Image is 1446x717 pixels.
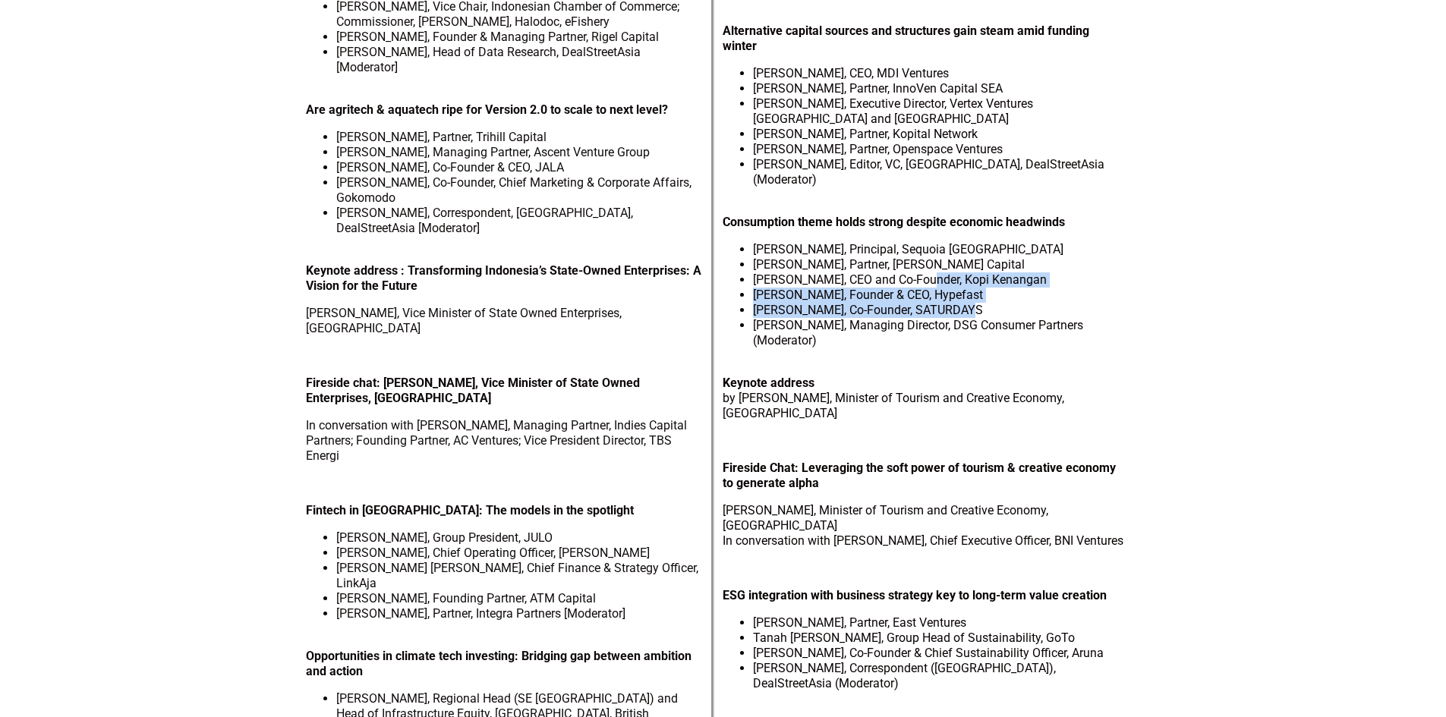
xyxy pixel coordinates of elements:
b: intech in [GEOGRAPHIC_DATA]: The models in the spotlight [313,503,634,517]
li: [PERSON_NAME], Co-Founder, Chief Marketing & Corporate Affairs, Gokomodo [336,175,704,206]
b: Opportunities in climate tech investing: Bridging gap between ambition and action [306,649,691,678]
b: Fireside chat: [PERSON_NAME], Vice Minister of State Owned Enterprises, [GEOGRAPHIC_DATA] [306,376,640,405]
li: [PERSON_NAME], Partner, East Ventures [753,615,1126,631]
li: [PERSON_NAME], Founder & Managing Partner, Rigel Capital [336,30,704,45]
li: [PERSON_NAME], Principal, Sequoia [GEOGRAPHIC_DATA] [753,242,1126,257]
span: [PERSON_NAME], Vice Minister of State Owned Enterprises, [GEOGRAPHIC_DATA] [306,306,622,335]
li: [PERSON_NAME], Chief Operating Officer, [PERSON_NAME] [336,546,704,561]
li: [PERSON_NAME], Partner, Kopital Network [753,127,1126,142]
b: Are agritech & aquatech ripe for Version 2.0 to scale to next level? [306,102,668,117]
li: [PERSON_NAME], Head of Data Research, DealStreetAsia [Moderator] [336,45,704,75]
b: ESG integration with business strategy key to long-term value creation [723,588,1107,602]
li: [PERSON_NAME] [PERSON_NAME], Chief Finance & Strategy Officer, LinkAja [336,561,704,591]
li: [PERSON_NAME], Partner, Openspace Ventures [753,142,1126,157]
li: Tanah [PERSON_NAME], Group Head of Sustainability, GoTo [753,631,1126,646]
li: [PERSON_NAME], Partner, [PERSON_NAME] Capital [753,257,1126,272]
span: In conversation with [PERSON_NAME], Managing Partner, Indies Capital Partners; Founding Partner, ... [306,418,687,463]
li: [PERSON_NAME], Managing Partner, Ascent Venture Group [336,145,704,160]
b: Consumption theme holds strong despite economic headwinds [723,215,1065,229]
li: [PERSON_NAME], CEO and Co-Founder, Kopi Kenangan [753,272,1126,288]
li: [PERSON_NAME], Co-Founder & CEO, JALA [336,160,704,175]
li: [PERSON_NAME], Partner, Integra Partners [Moderator] [336,606,704,621]
li: [PERSON_NAME], Managing Director, DSG Consumer Partners (Moderator) [753,318,1126,348]
li: [PERSON_NAME], Editor, VC, [GEOGRAPHIC_DATA], DealStreetAsia (Moderator) [753,157,1126,187]
b: F [306,503,313,517]
b: Keynote address : Transforming Indonesia’s State-Owned Enterprises: A Vision for the Future [306,263,701,293]
b: Keynote address [723,376,814,390]
li: [PERSON_NAME], Founder & CEO, Hypefast [753,288,1126,303]
li: [PERSON_NAME], Co-Founder & Chief Sustainability Officer, Aruna [753,646,1126,661]
li: [PERSON_NAME], Executive Director, Vertex Ventures [GEOGRAPHIC_DATA] and [GEOGRAPHIC_DATA] [753,96,1126,127]
li: [PERSON_NAME], Partner, Trihill Capital [336,130,704,145]
b: Alternative capital sources and structures gain steam amid funding winter [723,24,1089,53]
li: [PERSON_NAME], Co-Founder, SATURDAYS [753,303,1126,318]
b: Fireside Chat: Leveraging the soft power of tourism & creative economy to generate alpha [723,461,1116,490]
li: [PERSON_NAME], Group President, JULO [336,530,704,546]
p: [PERSON_NAME], Minister of Tourism and Creative Economy, [GEOGRAPHIC_DATA] In conversation with [... [723,503,1126,549]
li: [PERSON_NAME], Partner, InnoVen Capital SEA [753,81,1126,96]
li: [PERSON_NAME], Founding Partner, ATM Capital [336,591,704,606]
li: [PERSON_NAME], CEO, MDI Ventures [753,66,1126,81]
li: [PERSON_NAME], Correspondent, [GEOGRAPHIC_DATA], DealStreetAsia [Moderator] [336,206,704,236]
p: by [PERSON_NAME], Minister of Tourism and Creative Economy, [GEOGRAPHIC_DATA] [723,376,1126,421]
li: [PERSON_NAME], Correspondent ([GEOGRAPHIC_DATA]), DealStreetAsia (Moderator) [753,661,1126,691]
